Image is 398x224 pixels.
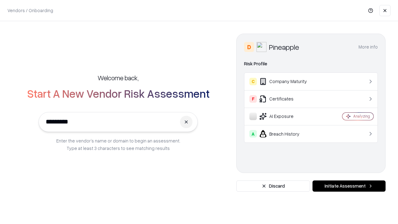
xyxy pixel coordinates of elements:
[56,137,180,152] p: Enter the vendor’s name or domain to begin an assessment. Type at least 3 characters to see match...
[249,78,257,85] div: C
[312,180,386,192] button: Initiate Assessment
[249,113,324,120] div: AI Exposure
[98,73,139,82] h5: Welcome back,
[353,114,370,119] div: Analyzing
[244,60,378,68] div: Risk Profile
[244,42,254,52] div: D
[249,95,324,103] div: Certificates
[359,41,378,53] button: More info
[249,130,324,138] div: Breach History
[249,78,324,85] div: Company Maturity
[7,7,53,14] p: Vendors / Onboarding
[249,95,257,103] div: F
[257,42,266,52] img: Pineapple
[27,87,210,100] h2: Start A New Vendor Risk Assessment
[236,180,310,192] button: Discard
[249,130,257,138] div: A
[269,42,299,52] div: Pineapple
